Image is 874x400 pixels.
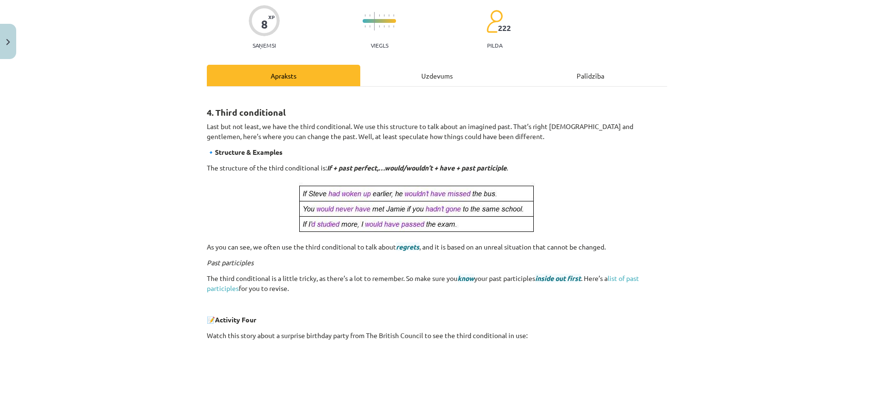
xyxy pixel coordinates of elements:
[514,65,667,86] div: Palīdzība
[207,163,667,173] p: The structure of the third conditional is: .
[207,147,667,157] p: 🔹
[207,258,254,267] i: Past participles
[215,315,256,324] strong: Activity Four
[365,25,366,28] img: icon-short-line-57e1e144782c952c97e751825c79c345078a6d821885a25fce030b3d8c18986b.svg
[535,274,581,282] span: inside out first
[379,14,380,17] img: icon-short-line-57e1e144782c952c97e751825c79c345078a6d821885a25fce030b3d8c18986b.svg
[384,25,385,28] img: icon-short-line-57e1e144782c952c97e751825c79c345078a6d821885a25fce030b3d8c18986b.svg
[207,107,286,118] strong: 4. Third conditional
[396,242,419,251] span: regrets
[374,12,375,30] img: icon-long-line-d9ea69661e0d244f92f715978eff75569469978d946b2353a9bb055b3ed8787d.svg
[207,242,667,252] p: As you can see, we often use the third conditional to talk about , and it is based on an unreal s...
[6,39,10,45] img: icon-close-lesson-0947bae3869378f0d4975bcd49f059093ad1ed9edebbc8119c70593378902aed.svg
[215,148,283,156] strong: Structure & Examples
[207,274,639,292] a: list of past participles
[249,42,280,49] p: Saņemsi
[371,42,388,49] p: Viegls
[327,163,507,172] i: If + past perfect,…would/wouldn’t + have + past participle
[388,25,389,28] img: icon-short-line-57e1e144782c952c97e751825c79c345078a6d821885a25fce030b3d8c18986b.svg
[379,25,380,28] img: icon-short-line-57e1e144782c952c97e751825c79c345078a6d821885a25fce030b3d8c18986b.svg
[384,14,385,17] img: icon-short-line-57e1e144782c952c97e751825c79c345078a6d821885a25fce030b3d8c18986b.svg
[388,14,389,17] img: icon-short-line-57e1e144782c952c97e751825c79c345078a6d821885a25fce030b3d8c18986b.svg
[207,65,360,86] div: Apraksts
[498,24,511,32] span: 222
[360,65,514,86] div: Uzdevums
[365,14,366,17] img: icon-short-line-57e1e144782c952c97e751825c79c345078a6d821885a25fce030b3d8c18986b.svg
[261,18,268,31] div: 8
[369,25,370,28] img: icon-short-line-57e1e144782c952c97e751825c79c345078a6d821885a25fce030b3d8c18986b.svg
[393,25,394,28] img: icon-short-line-57e1e144782c952c97e751825c79c345078a6d821885a25fce030b3d8c18986b.svg
[268,14,274,20] span: XP
[207,121,667,141] p: Last but not least, we have the third conditional. We use this structure to talk about an imagine...
[207,315,667,325] p: 📝
[207,273,667,293] p: The third conditional is a little tricky, as there’s a lot to remember. So make sure you your pas...
[369,14,370,17] img: icon-short-line-57e1e144782c952c97e751825c79c345078a6d821885a25fce030b3d8c18986b.svg
[487,42,502,49] p: pilda
[486,10,503,33] img: students-c634bb4e5e11cddfef0936a35e636f08e4e9abd3cc4e673bd6f9a4125e45ecb1.svg
[207,330,667,340] p: Watch this story about a surprise birthday party from The British Council to see the third condit...
[457,274,474,282] span: know
[393,14,394,17] img: icon-short-line-57e1e144782c952c97e751825c79c345078a6d821885a25fce030b3d8c18986b.svg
